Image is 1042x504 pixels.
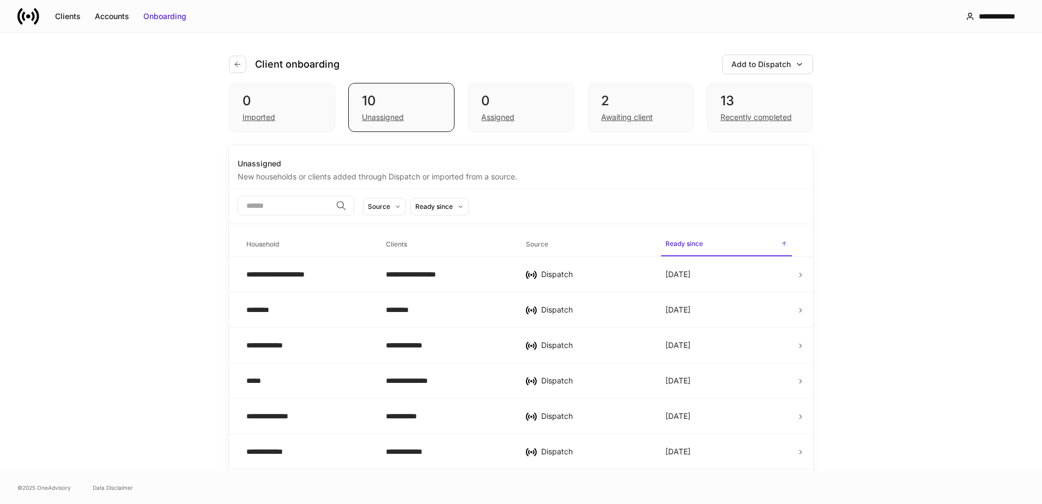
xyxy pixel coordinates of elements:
[601,112,653,123] div: Awaiting client
[246,239,279,249] h6: Household
[238,169,804,182] div: New households or clients added through Dispatch or imported from a source.
[242,233,373,256] span: Household
[255,58,340,71] h4: Client onboarding
[93,483,133,492] a: Data Disclaimer
[665,411,690,422] p: [DATE]
[363,198,406,215] button: Source
[722,55,813,74] button: Add to Dispatch
[481,92,560,110] div: 0
[541,340,648,351] div: Dispatch
[368,201,390,212] div: Source
[17,483,71,492] span: © 2025 OneAdvisory
[136,8,193,25] button: Onboarding
[415,201,453,212] div: Ready since
[243,92,322,110] div: 0
[541,304,648,315] div: Dispatch
[143,11,186,22] div: Onboarding
[362,92,441,110] div: 10
[665,304,690,315] p: [DATE]
[243,112,275,123] div: Imported
[362,112,404,123] div: Unassigned
[229,83,335,132] div: 0Imported
[541,446,648,457] div: Dispatch
[707,83,813,132] div: 13Recently completed
[95,11,129,22] div: Accounts
[541,269,648,280] div: Dispatch
[522,233,652,256] span: Source
[410,198,469,215] button: Ready since
[720,112,792,123] div: Recently completed
[665,446,690,457] p: [DATE]
[541,375,648,386] div: Dispatch
[665,238,703,249] h6: Ready since
[665,269,690,280] p: [DATE]
[665,340,690,351] p: [DATE]
[468,83,574,132] div: 0Assigned
[386,239,407,249] h6: Clients
[48,8,88,25] button: Clients
[526,239,548,249] h6: Source
[601,92,680,110] div: 2
[348,83,455,132] div: 10Unassigned
[481,112,514,123] div: Assigned
[731,59,791,70] div: Add to Dispatch
[541,411,648,422] div: Dispatch
[587,83,694,132] div: 2Awaiting client
[88,8,136,25] button: Accounts
[665,375,690,386] p: [DATE]
[55,11,81,22] div: Clients
[238,158,804,169] div: Unassigned
[720,92,799,110] div: 13
[381,233,512,256] span: Clients
[661,233,792,256] span: Ready since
